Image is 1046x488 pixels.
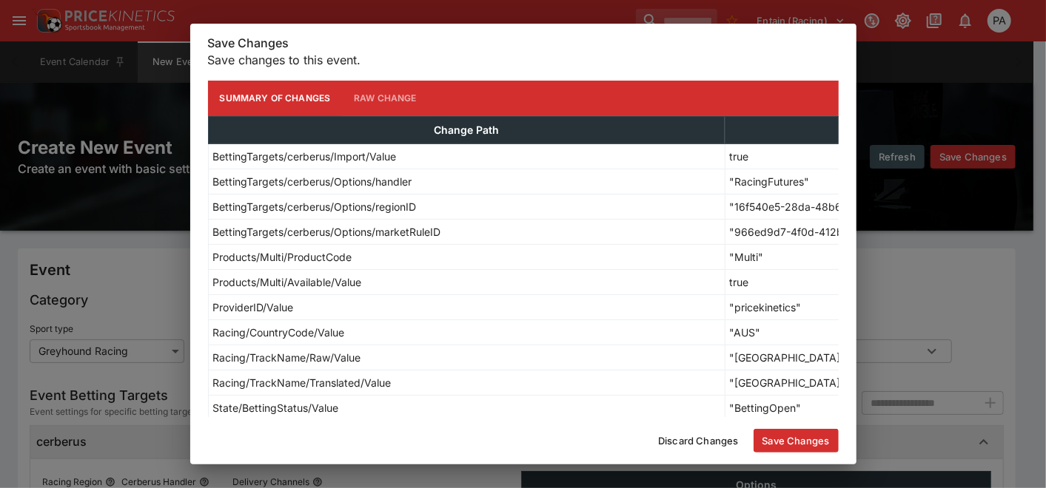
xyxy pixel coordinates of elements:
[649,429,747,453] button: Discard Changes
[213,400,339,416] p: State/BettingStatus/Value
[213,375,392,390] p: Racing/TrackName/Translated/Value
[213,350,361,365] p: Racing/TrackName/Raw/Value
[208,116,725,143] th: Change Path
[213,249,352,265] p: Products/Multi/ProductCode
[208,51,839,69] p: Save changes to this event.
[213,274,362,290] p: Products/Multi/Available/Value
[213,199,417,214] p: BettingTargets/cerberus/Options/regionID
[213,174,412,189] p: BettingTargets/cerberus/Options/handler
[213,149,397,164] p: BettingTargets/cerberus/Import/Value
[342,81,429,116] button: Raw Change
[754,429,839,453] button: Save Changes
[213,224,441,240] p: BettingTargets/cerberus/Options/marketRuleID
[213,325,345,340] p: Racing/CountryCode/Value
[208,81,343,116] button: Summary of Changes
[208,35,839,51] h6: Save Changes
[213,299,294,315] p: ProviderID/Value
